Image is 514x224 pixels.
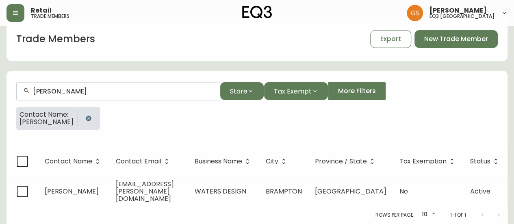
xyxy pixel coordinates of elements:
span: Province / State [315,158,377,165]
span: [PERSON_NAME] [429,7,487,14]
button: More Filters [328,82,386,100]
span: No [399,187,408,196]
span: City [266,159,278,164]
span: Contact Email [116,158,172,165]
span: [GEOGRAPHIC_DATA] [315,187,386,196]
span: Export [380,35,401,43]
span: Business Name [195,159,242,164]
span: Contact Name [45,159,92,164]
span: Active [470,187,490,196]
h5: trade members [31,14,69,19]
span: WATERS DESIGN [195,187,246,196]
div: 10 [417,208,437,222]
button: Store [220,82,264,100]
span: Store [230,86,247,96]
span: Tax Exempt [274,86,312,96]
span: Business Name [195,158,253,165]
span: New Trade Member [424,35,488,43]
p: Rows per page: [375,211,414,219]
span: More Filters [338,87,376,96]
span: Contact Name: [20,111,74,118]
p: 1-1 of 1 [450,211,466,219]
span: BRAMPTON [266,187,302,196]
button: Export [370,30,411,48]
span: Status [470,159,490,164]
span: Contact Email [116,159,161,164]
span: Tax Exemption [399,159,447,164]
span: [PERSON_NAME] [20,118,74,126]
button: New Trade Member [414,30,498,48]
img: logo [242,6,272,19]
span: Retail [31,7,52,14]
span: Status [470,158,501,165]
h5: eq3 [GEOGRAPHIC_DATA] [429,14,494,19]
span: [PERSON_NAME] [45,187,99,196]
button: Tax Exempt [264,82,328,100]
span: [EMAIL_ADDRESS][PERSON_NAME][DOMAIN_NAME] [116,179,174,203]
span: City [266,158,289,165]
img: 6b403d9c54a9a0c30f681d41f5fc2571 [407,5,423,21]
input: Search [33,87,213,95]
span: Province / State [315,159,367,164]
span: Tax Exemption [399,158,457,165]
h1: Trade Members [16,32,95,46]
span: Contact Name [45,158,103,165]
